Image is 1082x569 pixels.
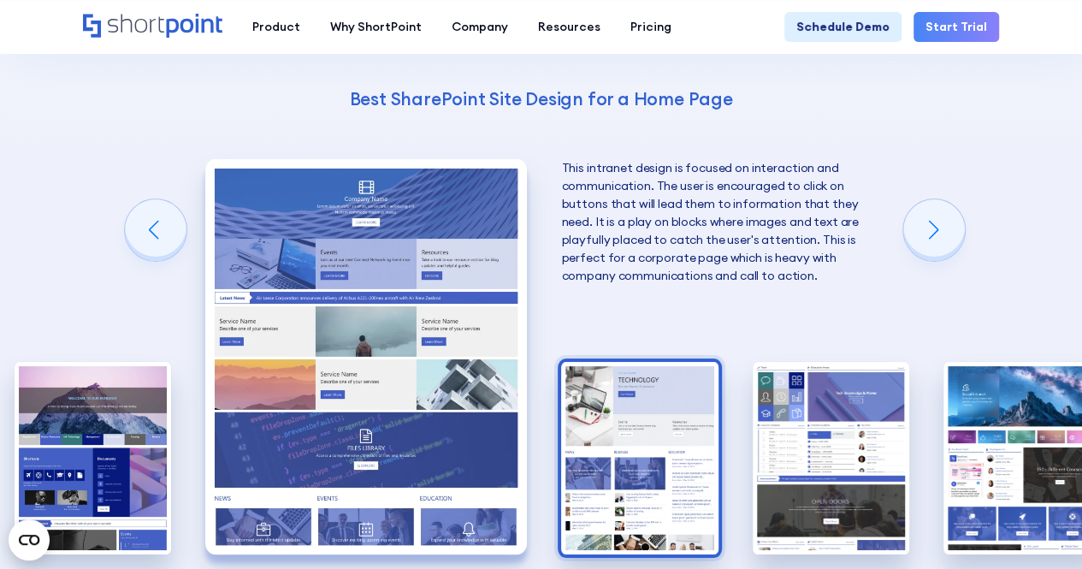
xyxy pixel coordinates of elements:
[630,18,671,36] div: Pricing
[538,18,600,36] div: Resources
[436,12,523,42] a: Company
[15,362,171,554] div: 1 / 5
[204,87,878,110] h4: Best SharePoint Site Design for a Home Page
[903,199,965,261] div: Next slide
[452,18,508,36] div: Company
[9,519,50,560] button: Open CMP widget
[330,18,422,36] div: Why ShortPoint
[205,159,527,554] img: Best SharePoint Intranet Sites
[237,12,315,42] a: Product
[561,159,883,285] p: This intranet design is focused on interaction and communication. The user is encouraged to click...
[753,362,909,554] div: 4 / 5
[996,487,1082,569] iframe: Chat Widget
[784,12,902,42] a: Schedule Demo
[252,18,300,36] div: Product
[561,362,718,554] div: 3 / 5
[315,12,436,42] a: Why ShortPoint
[125,199,186,261] div: Previous slide
[913,12,999,42] a: Start Trial
[615,12,686,42] a: Pricing
[753,362,909,554] img: Best SharePoint Intranet Examples
[205,159,527,554] div: 2 / 5
[83,14,222,39] a: Home
[15,362,171,554] img: Best SharePoint Site Designs
[561,362,718,554] img: Best SharePoint Designs
[523,12,615,42] a: Resources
